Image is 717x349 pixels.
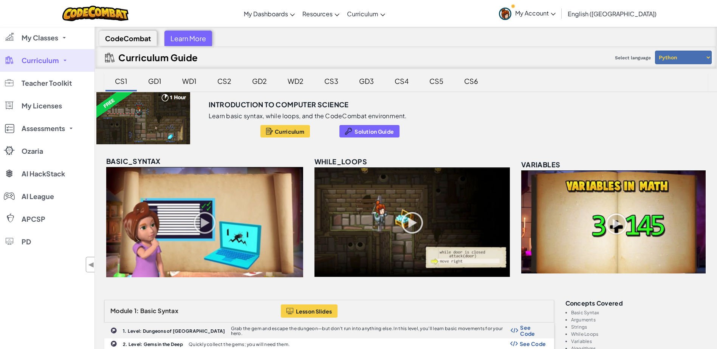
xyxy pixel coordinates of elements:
[231,326,511,336] p: Grab the gem and escape the dungeon—but don’t run into anything else. In this level, you’ll learn...
[189,342,290,347] p: Quickly collect the gems; you will need them.
[347,10,378,18] span: Curriculum
[62,6,129,21] img: CodeCombat logo
[104,338,554,349] a: 2. Level: Gems in the Deep Quickly collect the gems; you will need them. Show Code Logo See Code
[612,52,654,63] span: Select language
[141,72,169,90] div: GD1
[123,341,183,347] b: 2. Level: Gems in the Deep
[281,304,338,318] button: Lesson Slides
[520,341,546,347] span: See Code
[571,324,708,329] li: Strings
[422,72,451,90] div: CS5
[314,157,367,166] span: while_loops
[209,99,349,110] h3: Introduction to Computer Science
[275,128,304,134] span: Curriculum
[164,31,212,46] div: Learn More
[302,10,333,18] span: Resources
[499,8,511,20] img: avatar
[355,128,394,134] span: Solution Guide
[521,170,706,273] img: variables_unlocked.png
[457,72,486,90] div: CS6
[240,3,299,24] a: My Dashboards
[104,323,554,338] a: 1. Level: Dungeons of [GEOGRAPHIC_DATA] Grab the gem and escape the dungeon—but don’t run into an...
[22,34,58,41] span: My Classes
[571,332,708,337] li: While Loops
[22,125,65,132] span: Assessments
[209,112,407,120] p: Learn basic syntax, while loops, and the CodeCombat environment.
[565,300,708,306] h3: Concepts covered
[571,317,708,322] li: Arguments
[110,307,133,315] span: Module
[314,167,510,277] img: while_loops_unlocked.png
[88,259,94,270] span: ◀
[495,2,559,25] a: My Account
[515,9,556,17] span: My Account
[99,31,157,46] div: CodeCombat
[317,72,346,90] div: CS3
[22,170,65,177] span: AI HackStack
[22,80,72,86] span: Teacher Toolkit
[280,72,311,90] div: WD2
[245,72,274,90] div: GD2
[339,125,400,137] button: Solution Guide
[299,3,343,24] a: Resources
[110,327,117,334] img: IconChallengeLevel.svg
[511,328,518,333] img: Show Code Logo
[134,307,139,315] span: 1:
[564,3,660,24] a: English ([GEOGRAPHIC_DATA])
[22,148,43,154] span: Ozaria
[22,57,59,64] span: Curriculum
[387,72,416,90] div: CS4
[140,307,178,315] span: Basic Syntax
[123,328,225,334] b: 1. Level: Dungeons of [GEOGRAPHIC_DATA]
[110,340,117,347] img: IconChallengeLevel.svg
[260,125,310,137] button: Curriculum
[352,72,381,90] div: GD3
[106,167,303,277] img: basic_syntax_unlocked.png
[22,102,62,109] span: My Licenses
[571,310,708,315] li: Basic Syntax
[571,339,708,344] li: Variables
[343,3,389,24] a: Curriculum
[510,341,518,346] img: Show Code Logo
[105,53,115,62] img: IconCurriculumGuide.svg
[520,324,546,337] span: See Code
[296,308,332,314] span: Lesson Slides
[244,10,288,18] span: My Dashboards
[106,157,161,165] span: basic_syntax
[568,10,657,18] span: English ([GEOGRAPHIC_DATA])
[521,160,561,169] span: variables
[118,52,198,63] h2: Curriculum Guide
[22,193,54,200] span: AI League
[210,72,239,90] div: CS2
[175,72,204,90] div: WD1
[107,72,135,90] div: CS1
